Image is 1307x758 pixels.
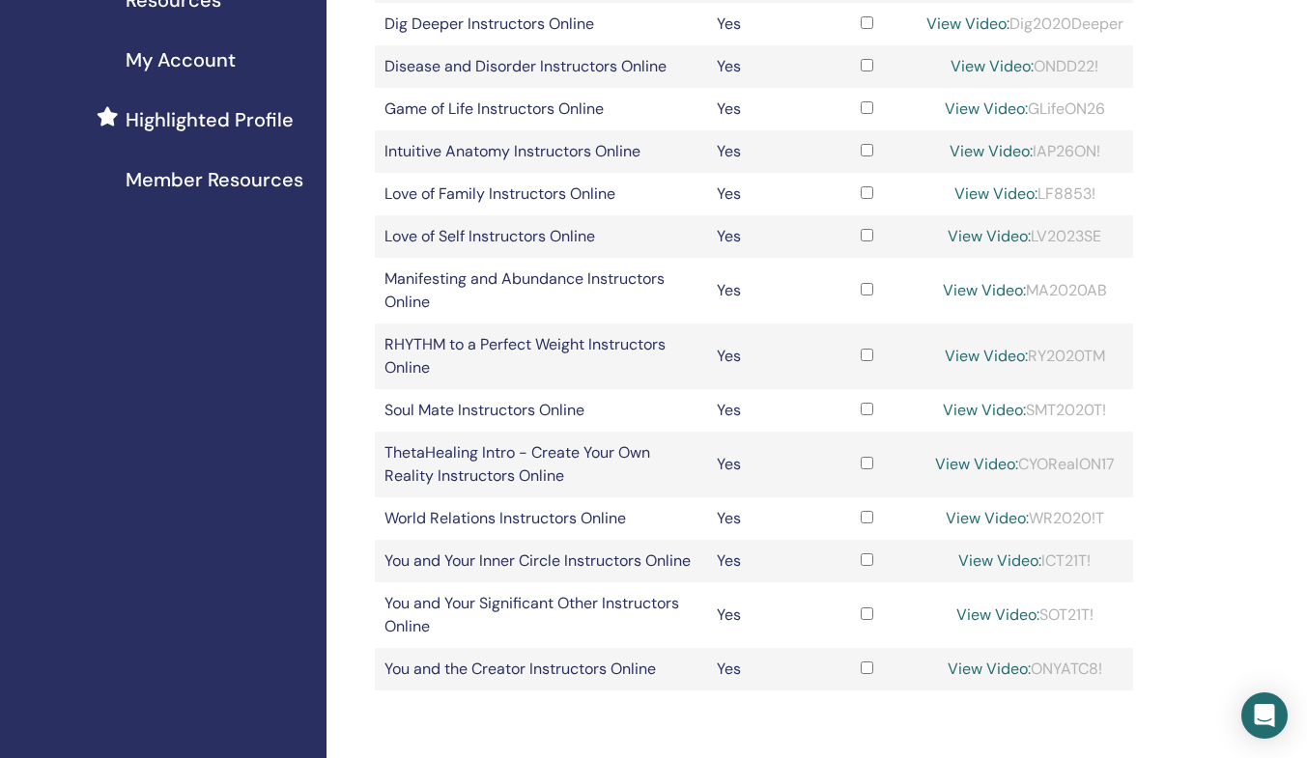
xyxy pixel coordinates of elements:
[926,55,1123,78] div: ONDD22!
[375,258,706,323] td: Manifesting and Abundance Instructors Online
[926,13,1123,36] div: Dig2020Deeper
[375,432,706,497] td: ThetaHealing Intro - Create Your Own Reality Instructors Online
[951,56,1034,76] a: View Video:
[707,3,817,45] td: Yes
[707,582,817,648] td: Yes
[375,173,706,215] td: Love of Family Instructors Online
[926,604,1123,627] div: SOT21T!
[707,389,817,432] td: Yes
[707,215,817,258] td: Yes
[707,648,817,690] td: Yes
[1241,692,1288,739] div: Open Intercom Messenger
[958,550,1041,571] a: View Video:
[926,658,1123,681] div: ONYATC8!
[126,45,236,74] span: My Account
[375,3,706,45] td: Dig Deeper Instructors Online
[707,540,817,582] td: Yes
[375,88,706,130] td: Game of Life Instructors Online
[926,225,1123,248] div: LV2023SE
[707,88,817,130] td: Yes
[926,279,1123,302] div: MA2020AB
[375,323,706,389] td: RHYTHM to a Perfect Weight Instructors Online
[707,173,817,215] td: Yes
[946,508,1029,528] a: View Video:
[707,45,817,88] td: Yes
[926,345,1123,368] div: RY2020TM
[375,540,706,582] td: You and Your Inner Circle Instructors Online
[707,130,817,173] td: Yes
[948,226,1031,246] a: View Video:
[126,105,294,134] span: Highlighted Profile
[126,165,303,194] span: Member Resources
[926,140,1123,163] div: IAP26ON!
[935,454,1018,474] a: View Video:
[926,182,1123,206] div: LF8853!
[375,497,706,540] td: World Relations Instructors Online
[926,399,1123,422] div: SMT2020T!
[707,497,817,540] td: Yes
[926,98,1123,121] div: GLifeON26
[707,432,817,497] td: Yes
[707,258,817,323] td: Yes
[375,215,706,258] td: Love of Self Instructors Online
[945,346,1028,366] a: View Video:
[945,98,1028,119] a: View Video:
[926,453,1123,476] div: CYORealON17
[926,549,1123,573] div: ICT21T!
[956,604,1039,625] a: View Video:
[375,582,706,648] td: You and Your Significant Other Instructors Online
[950,141,1033,161] a: View Video:
[948,659,1031,679] a: View Video:
[943,280,1026,300] a: View Video:
[707,323,817,389] td: Yes
[375,389,706,432] td: Soul Mate Instructors Online
[375,648,706,690] td: You and the Creator Instructors Online
[943,400,1026,420] a: View Video:
[375,45,706,88] td: Disease and Disorder Instructors Online
[926,14,1009,34] a: View Video:
[926,507,1123,530] div: WR2020!T
[375,130,706,173] td: Intuitive Anatomy Instructors Online
[954,183,1037,204] a: View Video:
